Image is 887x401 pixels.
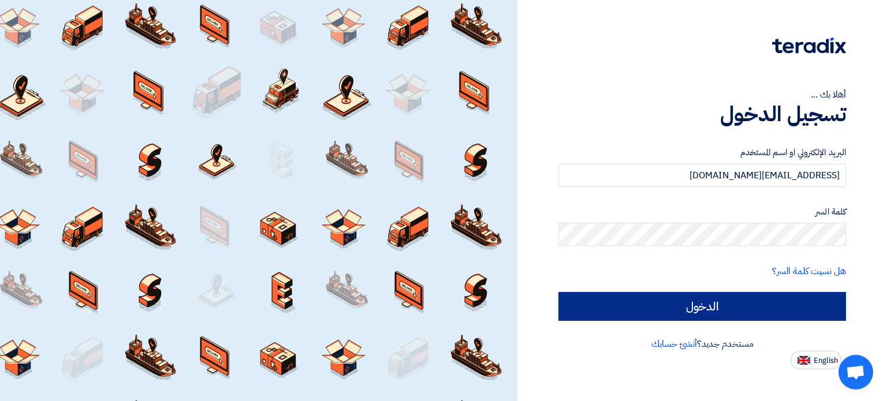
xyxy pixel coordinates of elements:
h1: تسجيل الدخول [558,102,846,127]
label: البريد الإلكتروني او اسم المستخدم [558,146,846,159]
label: كلمة السر [558,205,846,219]
div: مستخدم جديد؟ [558,337,846,351]
div: Open chat [838,355,873,389]
input: الدخول [558,292,846,321]
div: أهلا بك ... [558,88,846,102]
button: English [791,351,841,369]
img: en-US.png [797,356,810,365]
input: أدخل بريد العمل الإلكتروني او اسم المستخدم الخاص بك ... [558,164,846,187]
a: أنشئ حسابك [651,337,697,351]
img: Teradix logo [772,38,846,54]
span: English [814,357,838,365]
a: هل نسيت كلمة السر؟ [772,264,846,278]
